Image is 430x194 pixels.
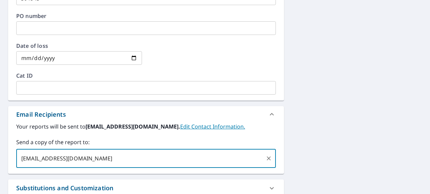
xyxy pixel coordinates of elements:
label: PO number [16,13,276,19]
label: Date of loss [16,43,142,48]
label: Cat ID [16,73,276,78]
div: Email Recipients [8,106,284,122]
div: Substitutions and Customization [16,183,113,193]
b: [EMAIL_ADDRESS][DOMAIN_NAME]. [86,123,180,130]
label: Send a copy of the report to: [16,138,276,146]
label: Your reports will be sent to [16,122,276,131]
button: Clear [264,154,273,163]
div: Email Recipients [16,110,66,119]
a: EditContactInfo [180,123,245,130]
